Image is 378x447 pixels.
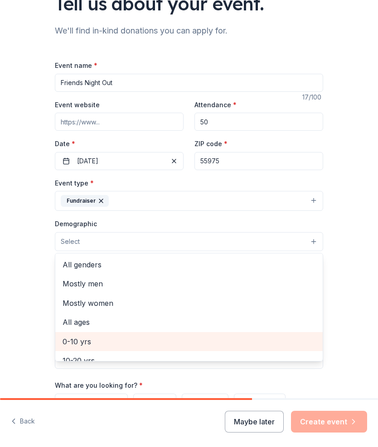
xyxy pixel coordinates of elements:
span: All genders [63,259,315,271]
span: Select [61,236,80,247]
button: Select [55,232,323,251]
span: Mostly women [63,297,315,309]
span: 0-10 yrs [63,336,315,347]
div: Select [55,253,323,361]
span: Mostly men [63,278,315,290]
span: 10-20 yrs [63,355,315,366]
span: All ages [63,316,315,328]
